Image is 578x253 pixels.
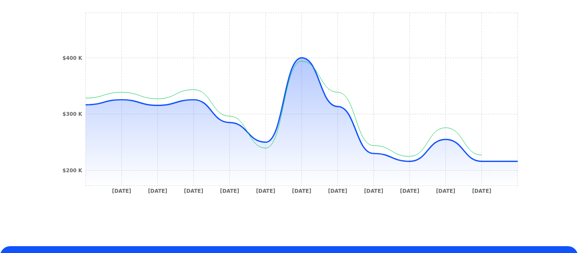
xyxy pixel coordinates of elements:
[184,188,203,194] tspan: [DATE]
[112,188,131,194] tspan: [DATE]
[148,188,167,194] tspan: [DATE]
[62,55,83,61] tspan: $400 K
[472,188,491,194] tspan: [DATE]
[220,188,239,194] tspan: [DATE]
[328,188,347,194] tspan: [DATE]
[400,188,419,194] tspan: [DATE]
[364,188,383,194] tspan: [DATE]
[256,188,275,194] tspan: [DATE]
[292,188,311,194] tspan: [DATE]
[62,168,83,174] tspan: $200 K
[62,111,83,117] tspan: $300 K
[436,188,455,194] tspan: [DATE]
